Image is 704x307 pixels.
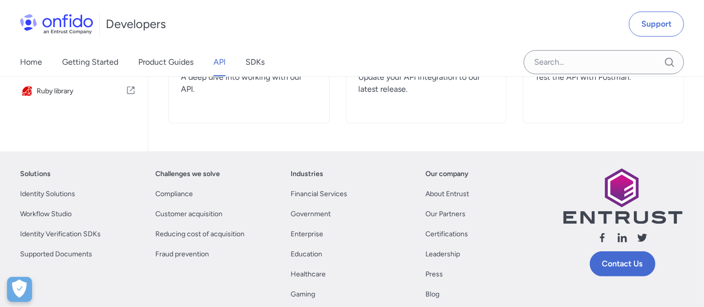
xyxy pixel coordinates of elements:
[629,12,684,37] a: Support
[291,268,326,280] a: Healthcare
[20,14,93,34] img: Onfido Logo
[636,232,648,247] a: Follow us X (Twitter)
[37,84,126,98] span: Ruby library
[425,248,460,260] a: Leadership
[291,248,322,260] a: Education
[524,50,684,74] input: Onfido search input field
[20,168,51,180] a: Solutions
[106,16,166,32] h1: Developers
[616,232,628,247] a: Follow us linkedin
[636,232,648,244] svg: Follow us X (Twitter)
[155,168,220,180] a: Challenges we solve
[155,228,245,240] a: Reducing cost of acquisition
[213,48,225,76] a: API
[425,268,443,280] a: Press
[20,188,75,200] a: Identity Solutions
[291,188,347,200] a: Financial Services
[155,248,209,260] a: Fraud prevention
[20,84,37,98] img: IconRuby library
[291,168,323,180] a: Industries
[20,48,42,76] a: Home
[7,277,32,302] div: Cookie Preferences
[155,208,222,220] a: Customer acquisition
[596,232,608,244] svg: Follow us facebook
[155,188,193,200] a: Compliance
[616,232,628,244] svg: Follow us linkedin
[138,48,193,76] a: Product Guides
[562,168,682,224] img: Entrust logo
[16,80,140,102] a: IconRuby libraryRuby library
[246,48,265,76] a: SDKs
[62,48,118,76] a: Getting Started
[425,228,468,240] a: Certifications
[425,208,465,220] a: Our Partners
[535,71,671,83] span: Test the API with Postman.
[7,277,32,302] button: Open Preferences
[20,208,72,220] a: Workflow Studio
[358,71,495,95] span: Update your API integration to our latest release.
[181,71,317,95] span: A deep dive into working with our API.
[425,168,468,180] a: Our company
[20,248,92,260] a: Supported Documents
[590,251,655,276] a: Contact Us
[291,228,323,240] a: Enterprise
[425,288,439,300] a: Blog
[291,288,315,300] a: Gaming
[291,208,331,220] a: Government
[425,188,469,200] a: About Entrust
[596,232,608,247] a: Follow us facebook
[20,228,101,240] a: Identity Verification SDKs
